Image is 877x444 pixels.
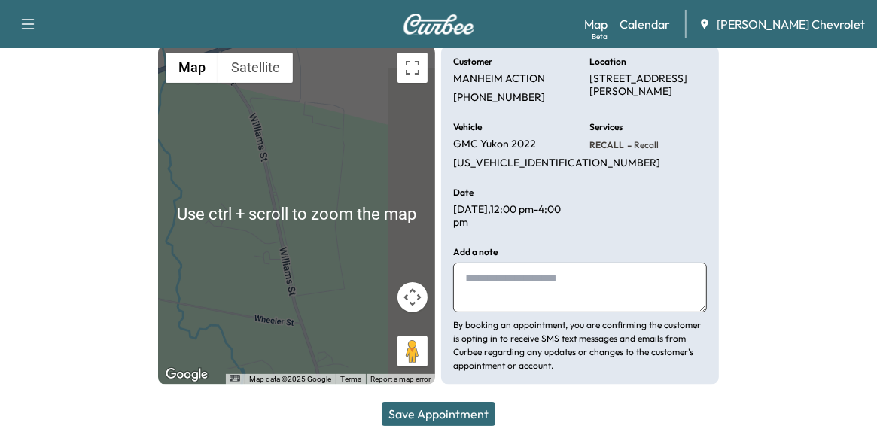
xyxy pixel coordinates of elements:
a: Report a map error [370,375,431,383]
a: Open this area in Google Maps (opens a new window) [162,365,212,385]
a: MapBeta [584,15,608,33]
button: Show street map [166,53,218,83]
h6: Vehicle [453,123,482,132]
button: Show satellite imagery [218,53,293,83]
h6: Services [589,123,623,132]
p: [US_VEHICLE_IDENTIFICATION_NUMBER] [453,157,660,170]
p: By booking an appointment, you are confirming the customer is opting in to receive SMS text messa... [453,318,706,373]
p: [STREET_ADDRESS][PERSON_NAME] [589,72,707,99]
button: Drag Pegman onto the map to open Street View [397,336,428,366]
img: Google [162,365,212,385]
h6: Add a note [453,248,498,257]
h6: Customer [453,57,492,66]
a: Calendar [620,15,670,33]
span: Map data ©2025 Google [249,375,331,383]
button: Map camera controls [397,282,428,312]
button: Keyboard shortcuts [230,375,240,382]
span: [PERSON_NAME] Chevrolet [717,15,865,33]
span: RECALL [589,139,624,151]
button: Save Appointment [382,402,495,426]
p: GMC Yukon 2022 [453,138,536,151]
h6: Location [589,57,626,66]
button: Toggle fullscreen view [397,53,428,83]
span: - [624,138,632,153]
span: Recall [632,139,659,151]
h6: Date [453,188,474,197]
p: [DATE] , 12:00 pm - 4:00 pm [453,203,571,230]
div: Beta [592,31,608,42]
p: MANHEIM ACTION [453,72,545,86]
a: Terms (opens in new tab) [340,375,361,383]
img: Curbee Logo [403,14,475,35]
p: [PHONE_NUMBER] [453,91,545,105]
